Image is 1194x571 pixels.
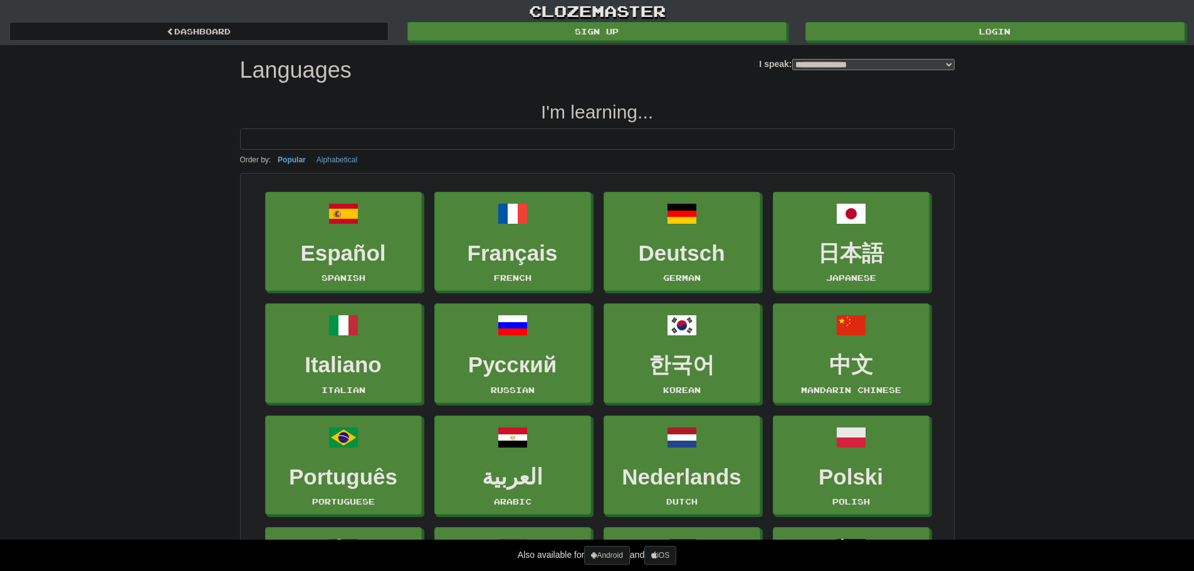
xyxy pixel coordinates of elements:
[441,353,584,377] h3: Русский
[272,241,415,266] h3: Español
[265,303,422,403] a: ItalianoItalian
[9,22,389,41] a: dashboard
[610,353,753,377] h3: 한국어
[265,416,422,515] a: PortuguêsPortuguese
[773,416,930,515] a: PolskiPolish
[313,153,361,167] button: Alphabetical
[584,546,629,565] a: Android
[322,385,365,394] small: Italian
[644,546,676,565] a: iOS
[780,465,923,490] h3: Polski
[407,22,787,41] a: Sign up
[434,303,591,403] a: РусскийRussian
[805,22,1185,41] a: Login
[441,241,584,266] h3: Français
[494,497,532,506] small: Arabic
[604,416,760,515] a: NederlandsDutch
[494,273,532,282] small: French
[272,353,415,377] h3: Italiano
[274,153,310,167] button: Popular
[780,353,923,377] h3: 中文
[832,497,870,506] small: Polish
[666,497,698,506] small: Dutch
[441,465,584,490] h3: العربية
[434,192,591,291] a: FrançaisFrench
[272,465,415,490] h3: Português
[773,303,930,403] a: 中文Mandarin Chinese
[604,192,760,291] a: DeutschGerman
[312,497,375,506] small: Portuguese
[604,303,760,403] a: 한국어Korean
[240,155,271,164] small: Order by:
[240,102,955,122] h2: I'm learning...
[610,241,753,266] h3: Deutsch
[780,241,923,266] h3: 日本語
[491,385,535,394] small: Russian
[759,58,954,70] label: I speak:
[434,416,591,515] a: العربيةArabic
[240,58,352,83] h1: Languages
[792,59,955,70] select: I speak:
[773,192,930,291] a: 日本語Japanese
[610,465,753,490] h3: Nederlands
[265,192,422,291] a: EspañolSpanish
[322,273,365,282] small: Spanish
[801,385,901,394] small: Mandarin Chinese
[826,273,876,282] small: Japanese
[663,273,701,282] small: German
[663,385,701,394] small: Korean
